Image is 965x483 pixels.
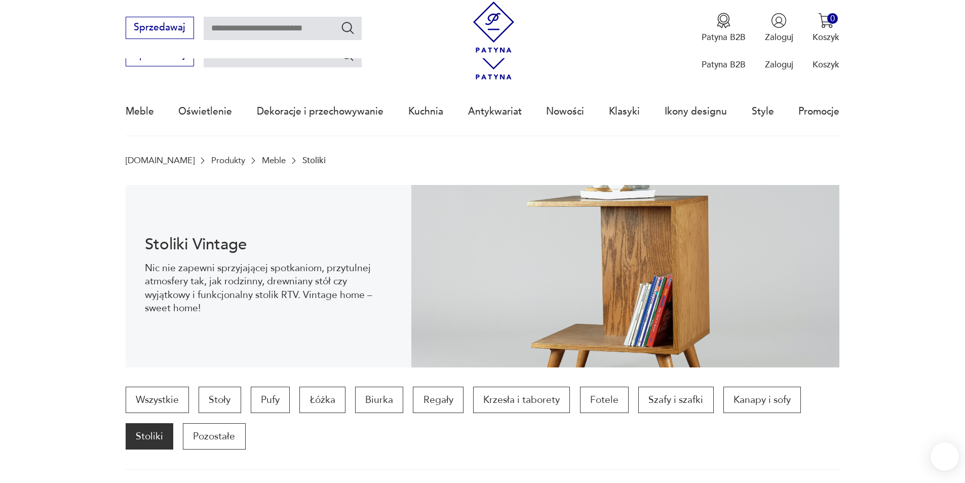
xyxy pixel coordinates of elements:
[340,20,355,35] button: Szukaj
[411,185,840,367] img: 2a258ee3f1fcb5f90a95e384ca329760.jpg
[468,2,519,53] img: Patyna - sklep z meblami i dekoracjami vintage
[251,387,290,413] a: Pufy
[126,24,194,32] a: Sprzedawaj
[126,88,154,135] a: Meble
[813,31,839,43] p: Koszyk
[765,13,793,43] button: Zaloguj
[355,387,403,413] a: Biurka
[813,59,839,70] p: Koszyk
[723,387,801,413] a: Kanapy i sofy
[771,13,787,28] img: Ikonka użytkownika
[340,48,355,62] button: Szukaj
[580,387,629,413] a: Fotele
[126,17,194,39] button: Sprzedawaj
[546,88,584,135] a: Nowości
[702,13,746,43] a: Ikona medaluPatyna B2B
[702,31,746,43] p: Patyna B2B
[413,387,463,413] a: Regały
[468,88,522,135] a: Antykwariat
[752,88,774,135] a: Style
[126,387,189,413] a: Wszystkie
[716,13,731,28] img: Ikona medalu
[798,88,839,135] a: Promocje
[609,88,640,135] a: Klasyki
[199,387,241,413] a: Stoły
[702,59,746,70] p: Patyna B2B
[126,52,194,60] a: Sprzedawaj
[126,156,195,165] a: [DOMAIN_NAME]
[665,88,727,135] a: Ikony designu
[813,13,839,43] button: 0Koszyk
[299,387,345,413] a: Łóżka
[638,387,713,413] a: Szafy i szafki
[145,237,392,252] h1: Stoliki Vintage
[145,262,392,315] p: Nic nie zapewni sprzyjającej spotkaniom, przytulnej atmosfery tak, jak rodzinny, drewniany stół c...
[765,59,793,70] p: Zaloguj
[302,156,326,165] p: Stoliki
[408,88,443,135] a: Kuchnia
[473,387,570,413] a: Krzesła i taborety
[178,88,232,135] a: Oświetlenie
[931,442,959,471] iframe: Smartsupp widget button
[211,156,245,165] a: Produkty
[126,423,173,450] a: Stoliki
[183,423,245,450] a: Pozostałe
[765,31,793,43] p: Zaloguj
[262,156,286,165] a: Meble
[818,13,834,28] img: Ikona koszyka
[257,88,383,135] a: Dekoracje i przechowywanie
[827,13,838,24] div: 0
[702,13,746,43] button: Patyna B2B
